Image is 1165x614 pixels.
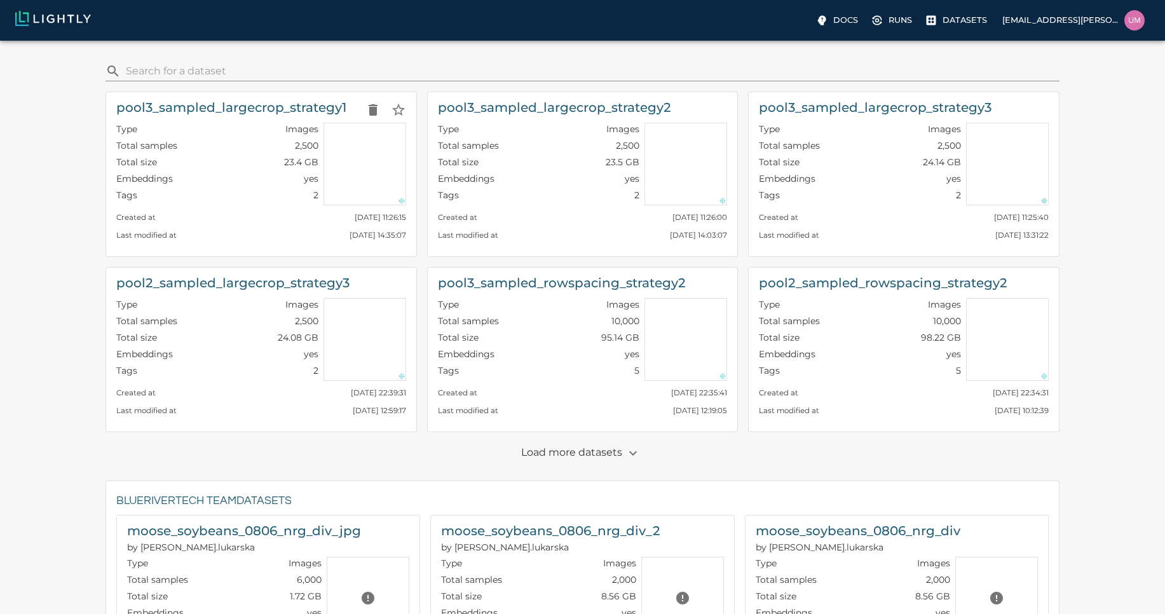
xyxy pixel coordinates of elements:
h6: moose_soybeans_0806_nrg_div [756,521,960,541]
p: Embeddings [438,348,494,360]
p: [EMAIL_ADDRESS][PERSON_NAME][DOMAIN_NAME] [1002,14,1119,26]
small: [DATE] 11:25:40 [994,213,1049,222]
p: Total size [116,331,157,344]
small: [DATE] 14:03:07 [670,231,727,240]
p: yes [625,348,639,360]
p: Total samples [116,139,177,152]
p: Type [116,298,137,311]
p: Images [928,123,961,135]
p: yes [946,172,961,185]
label: Runs [868,10,917,31]
label: Datasets [922,10,992,31]
button: Preview cannot be loaded. Please ensure the datasource is configured correctly and that the refer... [984,585,1009,611]
p: yes [304,172,318,185]
small: [DATE] 10:12:39 [995,406,1049,415]
p: 2,500 [937,139,961,152]
a: pool3_sampled_largecrop_strategy3TypeImagesTotal samples2,500Total size24.14 GBEmbeddingsyesTags2... [748,92,1059,257]
p: 5 [956,364,961,377]
img: uma.govindarajan@bluerivertech.com [1124,10,1145,31]
h6: pool3_sampled_largecrop_strategy1 [116,97,346,118]
span: silvana.lukarska@bluerivertech.com (BlueRiverTech) [127,542,255,553]
small: [DATE] 11:26:00 [672,213,727,222]
p: Total size [116,156,157,168]
p: 24.08 GB [278,331,318,344]
p: 2 [313,189,318,201]
button: Preview cannot be loaded. Please ensure the datasource is configured correctly and that the refer... [670,585,695,611]
p: Total size [756,590,796,603]
p: Total size [438,331,479,344]
p: Total size [759,331,800,344]
p: 2 [313,364,318,377]
p: Tags [438,189,459,201]
h6: pool2_sampled_largecrop_strategy3 [116,273,350,293]
p: 10,000 [611,315,639,327]
p: Embeddings [116,348,173,360]
small: Created at [438,388,477,397]
small: Last modified at [438,231,498,240]
p: 2,000 [612,573,636,586]
small: [DATE] 22:35:41 [671,388,727,397]
p: Images [606,298,639,311]
span: silvana.lukarska@bluerivertech.com (BlueRiverTech) [756,542,883,553]
p: Tags [759,189,780,201]
p: Total size [441,590,482,603]
p: 5 [634,364,639,377]
h6: pool2_sampled_rowspacing_strategy2 [759,273,1007,293]
small: Created at [759,213,798,222]
p: Images [603,557,636,570]
p: Embeddings [438,172,494,185]
small: Created at [759,388,798,397]
small: Last modified at [759,231,819,240]
small: [DATE] 11:26:15 [355,213,406,222]
h6: pool3_sampled_rowspacing_strategy2 [438,273,685,293]
p: yes [946,348,961,360]
p: 10,000 [933,315,961,327]
p: Total size [438,156,479,168]
p: Images [917,557,950,570]
p: 2,500 [295,315,318,327]
small: [DATE] 22:39:31 [351,388,406,397]
small: [DATE] 13:31:22 [995,231,1049,240]
p: Total samples [759,139,820,152]
p: 2 [634,189,639,201]
small: Last modified at [759,406,819,415]
span: silvana.lukarska@bluerivertech.com (BlueRiverTech) [441,542,569,553]
small: Last modified at [116,406,177,415]
p: Embeddings [759,172,815,185]
h6: BlueRiverTech team Datasets [116,491,1049,511]
p: Total size [759,156,800,168]
p: Type [759,298,780,311]
p: Tags [438,364,459,377]
p: 2,000 [926,573,950,586]
p: 8.56 GB [601,590,636,603]
p: 2,500 [295,139,318,152]
button: Star dataset [386,97,411,123]
p: Total size [127,590,168,603]
p: Total samples [116,315,177,327]
p: Type [441,557,462,570]
p: Total samples [441,573,502,586]
h6: moose_soybeans_0806_nrg_div_2 [441,521,660,541]
h6: moose_soybeans_0806_nrg_div_jpg [127,521,361,541]
p: 23.4 GB [284,156,318,168]
label: [EMAIL_ADDRESS][PERSON_NAME][DOMAIN_NAME]uma.govindarajan@bluerivertech.com [997,6,1150,34]
h6: pool3_sampled_largecrop_strategy2 [438,97,671,118]
input: search [126,61,1054,81]
p: Datasets [943,14,987,26]
p: Type [116,123,137,135]
p: 6,000 [297,573,322,586]
small: Last modified at [116,231,177,240]
small: Created at [116,388,156,397]
button: Preview cannot be loaded. Please ensure the datasource is configured correctly and that the refer... [355,585,381,611]
small: [DATE] 14:35:07 [350,231,406,240]
a: pool2_sampled_rowspacing_strategy2TypeImagesTotal samples10,000Total size98.22 GBEmbeddingsyesTag... [748,267,1059,432]
p: yes [304,348,318,360]
p: Docs [833,14,858,26]
label: Docs [813,10,863,31]
p: Type [759,123,780,135]
a: pool3_sampled_largecrop_strategy1Delete datasetStar datasetTypeImagesTotal samples2,500Total size... [106,92,417,257]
